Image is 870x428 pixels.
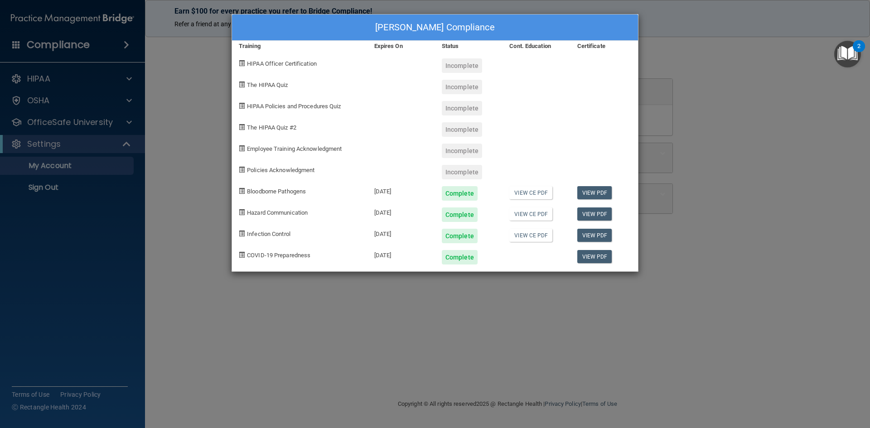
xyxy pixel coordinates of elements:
div: Incomplete [442,165,482,179]
span: Infection Control [247,231,290,237]
span: HIPAA Policies and Procedures Quiz [247,103,341,110]
span: Policies Acknowledgment [247,167,314,173]
div: Certificate [570,41,638,52]
a: View PDF [577,186,612,199]
span: Hazard Communication [247,209,308,216]
span: COVID-19 Preparedness [247,252,310,259]
span: The HIPAA Quiz #2 [247,124,296,131]
a: View PDF [577,229,612,242]
a: View CE PDF [509,186,552,199]
div: Training [232,41,367,52]
div: Status [435,41,503,52]
div: Complete [442,250,478,264]
div: Complete [442,229,478,243]
a: View CE PDF [509,207,552,221]
div: Incomplete [442,144,482,158]
div: Incomplete [442,58,482,73]
span: HIPAA Officer Certification [247,60,317,67]
div: [DATE] [367,179,435,201]
a: View PDF [577,207,612,221]
div: [PERSON_NAME] Compliance [232,14,638,41]
span: Bloodborne Pathogens [247,188,306,195]
div: [DATE] [367,201,435,222]
span: Employee Training Acknowledgment [247,145,342,152]
div: Incomplete [442,122,482,137]
div: [DATE] [367,222,435,243]
div: Expires On [367,41,435,52]
div: Incomplete [442,80,482,94]
a: View CE PDF [509,229,552,242]
div: Incomplete [442,101,482,115]
button: Open Resource Center, 2 new notifications [834,41,861,67]
a: View PDF [577,250,612,263]
div: 2 [857,46,860,58]
div: Complete [442,186,478,201]
span: The HIPAA Quiz [247,82,288,88]
div: Cont. Education [503,41,570,52]
div: Complete [442,207,478,222]
div: [DATE] [367,243,435,264]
